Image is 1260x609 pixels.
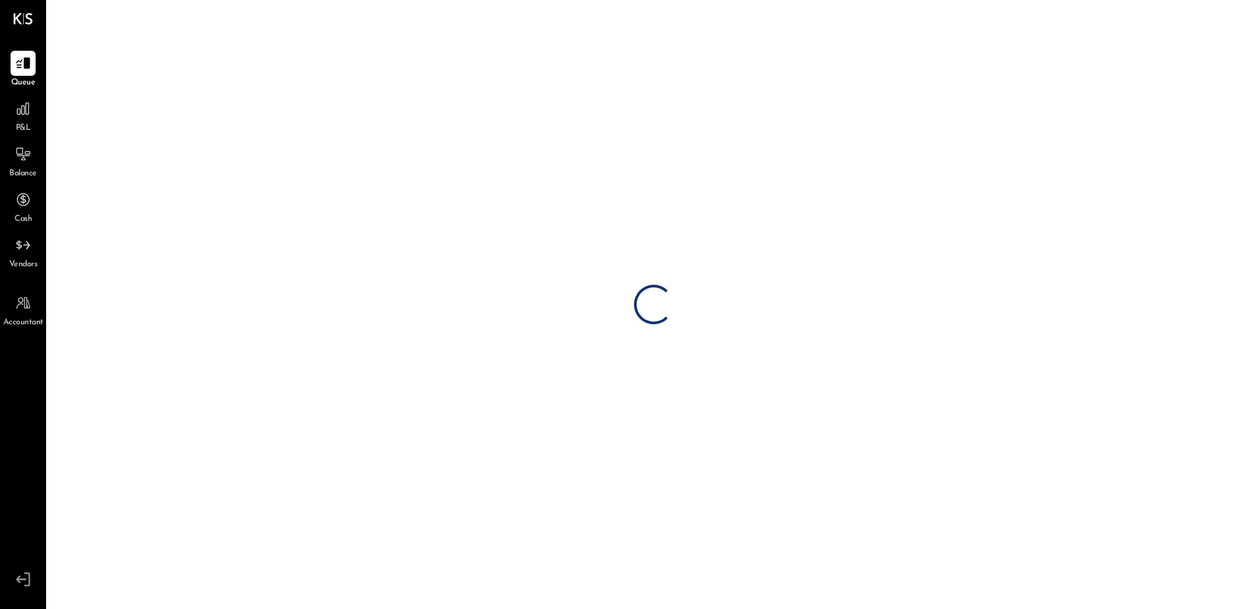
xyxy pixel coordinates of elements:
span: Cash [14,214,32,225]
a: Accountant [1,291,45,329]
span: Accountant [3,317,43,329]
span: Balance [9,168,37,180]
a: P&L [1,96,45,134]
span: P&L [16,123,31,134]
span: Vendors [9,259,38,271]
a: Vendors [1,233,45,271]
a: Cash [1,187,45,225]
span: Queue [11,77,36,89]
a: Balance [1,142,45,180]
a: Queue [1,51,45,89]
